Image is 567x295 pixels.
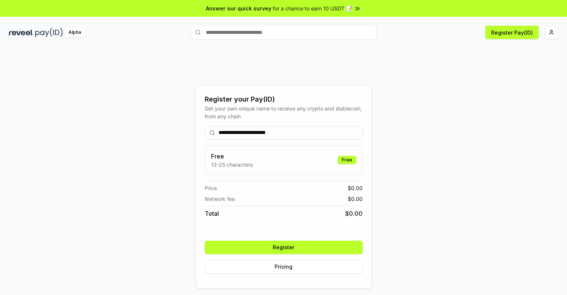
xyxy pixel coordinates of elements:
[205,94,363,105] div: Register your Pay(ID)
[205,241,363,254] button: Register
[205,260,363,273] button: Pricing
[345,209,363,218] span: $ 0.00
[205,184,217,192] span: Price
[35,28,63,37] img: pay_id
[338,156,356,164] div: Free
[205,105,363,120] div: Get your own unique name to receive any crypto and stablecoin, from any chain
[273,4,352,12] span: for a chance to earn 10 USDT 📝
[64,28,85,37] div: Alpha
[348,195,363,203] span: $ 0.00
[205,195,235,203] span: Network fee
[205,209,219,218] span: Total
[348,184,363,192] span: $ 0.00
[9,28,34,37] img: reveel_dark
[211,161,253,169] p: 13-25 characters
[211,152,253,161] h3: Free
[485,26,539,39] button: Register Pay(ID)
[206,4,271,12] span: Answer our quick survey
